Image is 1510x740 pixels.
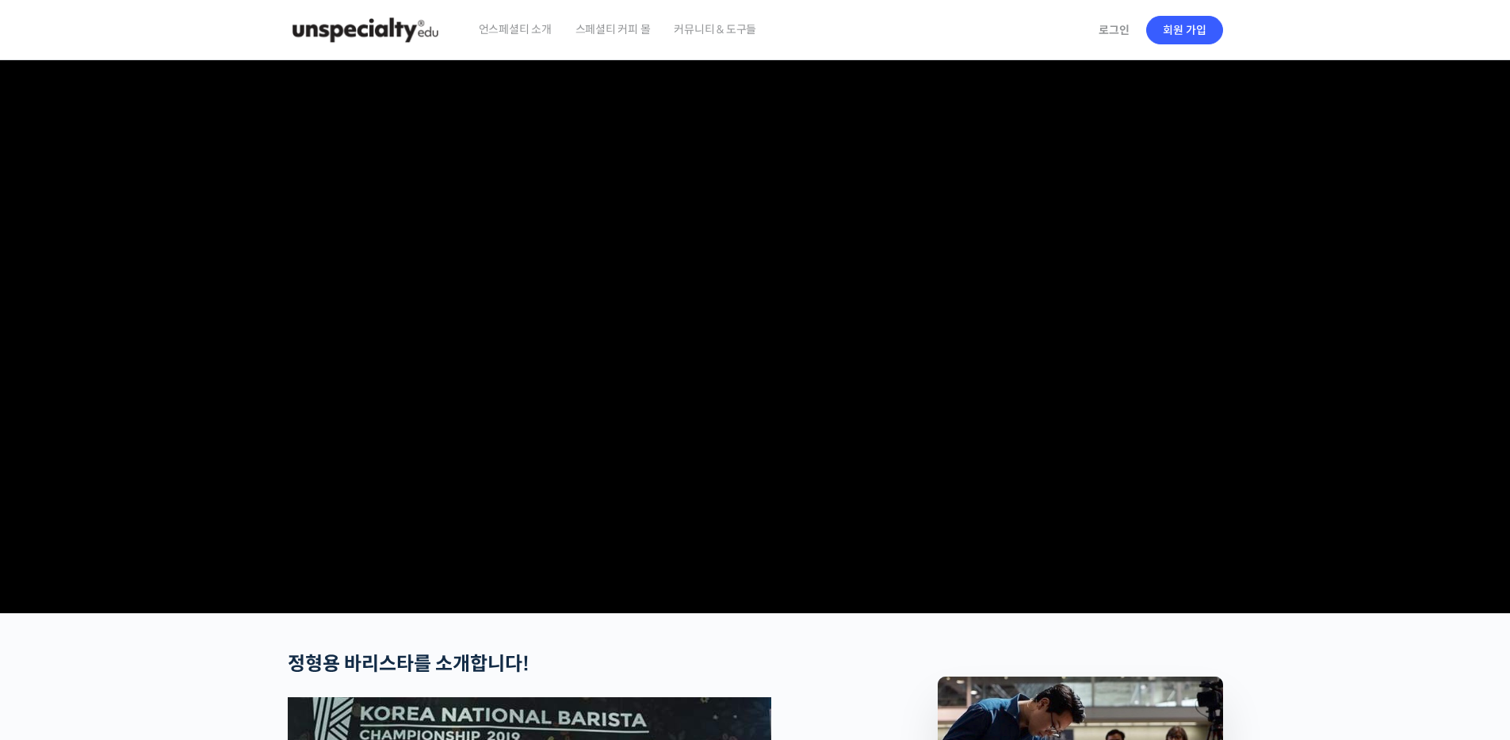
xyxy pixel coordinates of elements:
[288,652,529,676] strong: 정형용 바리스타를 소개합니다!
[1146,16,1223,44] a: 회원 가입
[1089,12,1139,48] a: 로그인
